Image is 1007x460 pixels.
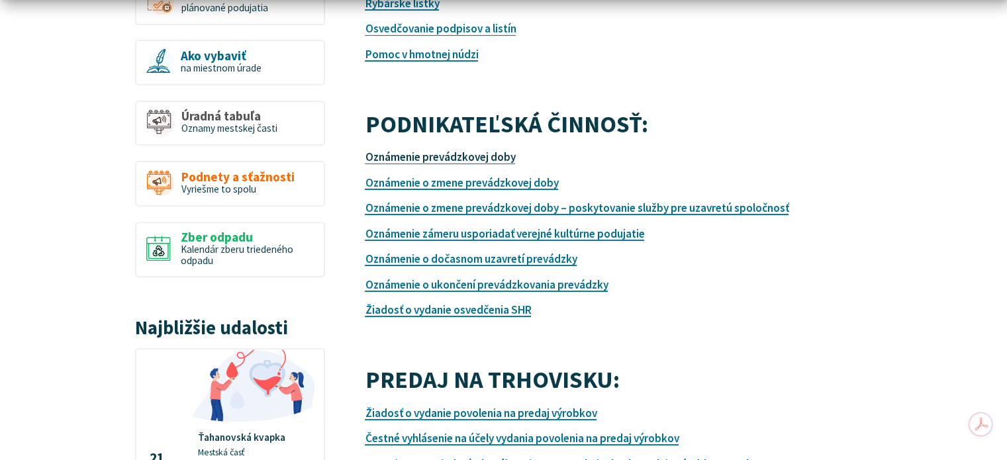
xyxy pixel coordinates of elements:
[181,230,314,244] span: Zber odpadu
[365,277,608,292] a: Oznámenie o ukončení prevádzkovania prevádzky
[365,431,679,445] a: Čestné vyhlásenie na účely vydania povolenia na predaj výrobkov
[365,364,619,394] strong: PREDAJ NA TRHOVISKU:
[365,201,789,215] a: Oznámenie o zmene prevádzkovej doby – poskytovanie služby pre uzavretú spoločnosť
[365,226,644,241] a: Oznámenie zámeru usporiadať verejné kultúrne podujatie
[365,47,478,62] a: Pomoc v hmotnej núdzi
[365,109,647,139] strong: PODNIKATEĽSKÁ ČINNOSŤ:
[181,109,277,123] span: Úradná tabuľa
[181,62,262,74] span: na miestnom úrade
[135,40,325,85] a: Ako vybaviť na miestnom úrade
[365,175,558,190] a: Oznámenie o zmene prevádzkovej doby
[135,101,325,146] a: Úradná tabuľa Oznamy mestskej časti
[365,406,597,420] a: Žiadosť o vydanie povolenia na predaj výrobkov
[181,1,268,14] span: plánované podujatia
[365,150,515,164] a: Oznámenie prevádzkovej doby
[181,122,277,134] span: Oznamy mestskej časti
[181,243,293,267] span: Kalendár zberu triedeného odpadu
[365,252,577,266] a: Oznámenie o dočasnom uzavretí prevádzky
[181,170,295,184] span: Podnety a sťažnosti
[181,49,262,63] span: Ako vybaviť
[365,21,516,36] a: Osvedčovanie podpisov a listín
[365,302,531,317] a: Žiadosť o vydanie osvedčenia SHR
[181,183,256,195] span: Vyriešme to spolu
[135,161,325,207] a: Podnety a sťažnosti Vyriešme to spolu
[135,318,325,338] h3: Najbližšie udalosti
[135,222,325,278] a: Zber odpadu Kalendár zberu triedeného odpadu
[198,432,314,443] h4: Ťahanovská kvapka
